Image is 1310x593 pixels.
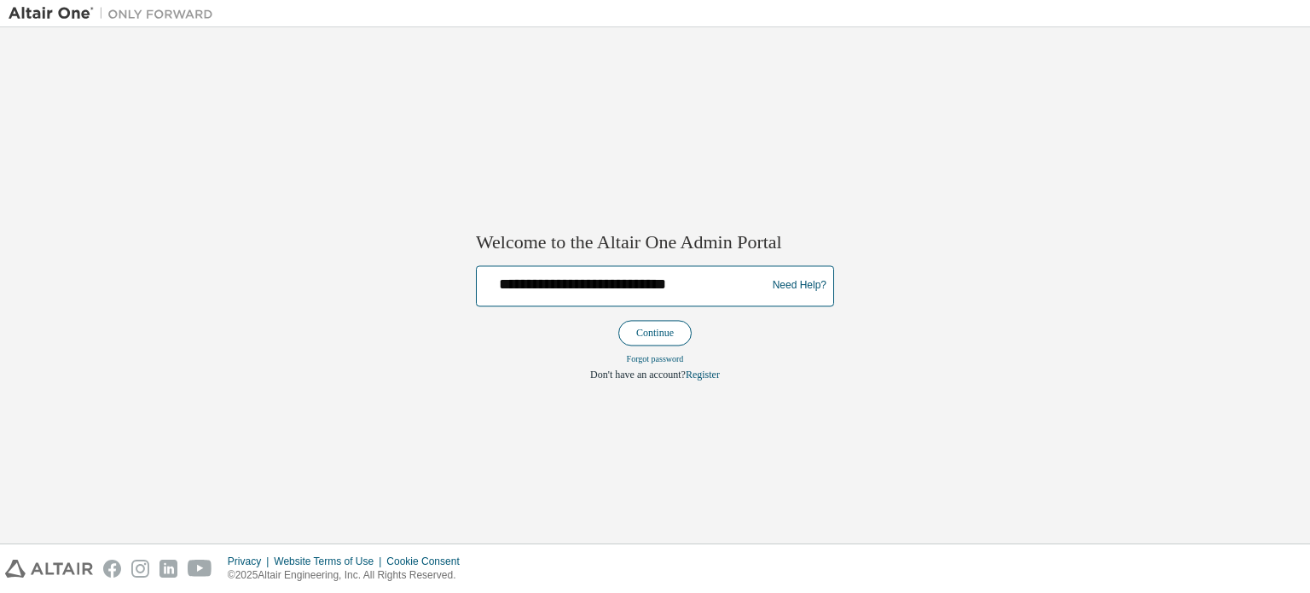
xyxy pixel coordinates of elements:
[5,560,93,578] img: altair_logo.svg
[159,560,177,578] img: linkedin.svg
[131,560,149,578] img: instagram.svg
[773,286,826,287] a: Need Help?
[386,555,469,568] div: Cookie Consent
[188,560,212,578] img: youtube.svg
[228,555,274,568] div: Privacy
[9,5,222,22] img: Altair One
[590,369,686,381] span: Don't have an account?
[618,320,692,346] button: Continue
[228,568,470,583] p: © 2025 Altair Engineering, Inc. All Rights Reserved.
[103,560,121,578] img: facebook.svg
[686,369,720,381] a: Register
[476,231,834,255] h2: Welcome to the Altair One Admin Portal
[274,555,386,568] div: Website Terms of Use
[627,354,684,363] a: Forgot password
